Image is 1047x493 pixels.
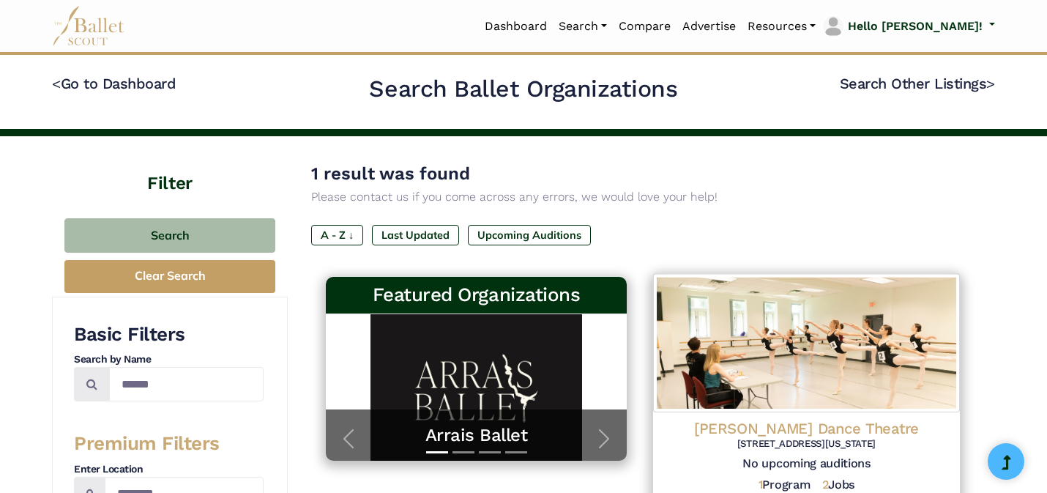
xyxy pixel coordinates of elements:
[479,11,553,42] a: Dashboard
[665,418,948,438] h4: [PERSON_NAME] Dance Theatre
[338,283,615,308] h3: Featured Organizations
[553,11,613,42] a: Search
[823,16,843,37] img: profile picture
[74,322,264,347] h3: Basic Filters
[311,188,972,207] p: Please contact us if you come across any errors, we would love your help!
[74,431,264,456] h3: Premium Filters
[74,352,264,367] h4: Search by Name
[52,75,176,92] a: <Go to Dashboard
[426,444,448,461] button: Slide 1
[109,367,264,401] input: Search by names...
[653,274,960,412] img: Logo
[677,11,742,42] a: Advertise
[665,438,948,451] h6: [STREET_ADDRESS][US_STATE]
[742,11,821,42] a: Resources
[821,15,995,38] a: profile picture Hello [PERSON_NAME]!
[759,478,763,492] span: 1
[505,444,527,461] button: Slide 4
[840,75,995,92] a: Search Other Listings>
[311,225,363,245] label: A - Z ↓
[64,218,275,253] button: Search
[452,444,474,461] button: Slide 2
[372,225,459,245] label: Last Updated
[665,456,948,472] h5: No upcoming auditions
[311,163,470,184] span: 1 result was found
[479,444,501,461] button: Slide 3
[848,17,983,36] p: Hello [PERSON_NAME]!
[64,260,275,293] button: Clear Search
[340,424,612,447] a: Arrais Ballet
[986,74,995,92] code: >
[74,462,264,477] h4: Enter Location
[468,225,591,245] label: Upcoming Auditions
[369,74,677,105] h2: Search Ballet Organizations
[52,74,61,92] code: <
[613,11,677,42] a: Compare
[822,478,829,492] span: 2
[52,136,288,196] h4: Filter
